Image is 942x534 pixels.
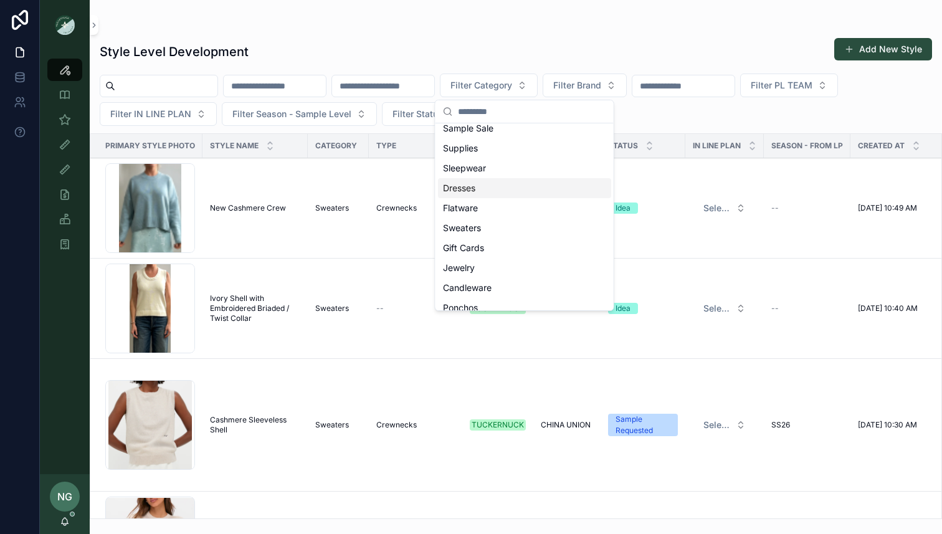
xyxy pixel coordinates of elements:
span: Category [315,141,357,151]
span: Sweaters [315,303,349,313]
button: Select Button [100,102,217,126]
img: App logo [55,15,75,35]
span: Filter Season - Sample Level [232,108,351,120]
span: Primary Style Photo [105,141,195,151]
span: Filter Category [450,79,512,92]
span: Filter IN LINE PLAN [110,108,191,120]
div: scrollable content [40,50,90,272]
button: Select Button [222,102,377,126]
a: Sweaters [315,420,361,430]
span: CHINA UNION [541,420,591,430]
span: NG [57,489,72,504]
a: New Cashmere Crew [210,203,300,213]
a: Select Button [693,297,756,320]
button: Select Button [693,297,756,320]
button: Select Button [543,74,627,97]
div: Idea [616,303,630,314]
span: Filter PL TEAM [751,79,812,92]
button: Add New Style [834,38,932,60]
div: Idea [616,203,630,214]
span: IN LINE PLAN [693,141,741,151]
a: -- [771,203,843,213]
span: Style Name [210,141,259,151]
span: [DATE] 10:49 AM [858,203,917,213]
span: -- [771,303,779,313]
span: Select a IN LINE PLAN [703,302,731,315]
a: Sample Requested [608,414,678,436]
span: Candleware [443,282,492,294]
a: -- [771,303,843,313]
span: New Cashmere Crew [210,203,286,213]
span: SS26 [771,420,790,430]
a: [DATE] 10:40 AM [858,303,936,313]
span: Ponchos [443,302,478,314]
span: Jewelry [443,262,475,274]
a: SS26 [771,420,843,430]
span: Dresses [443,182,475,194]
a: Idea [608,303,678,314]
a: Idea [608,203,678,214]
a: CHINA UNION [541,420,593,430]
a: -- [376,303,455,313]
span: Sleepwear [443,162,486,174]
span: Select a IN LINE PLAN [703,419,731,431]
a: Sweaters [315,203,361,213]
button: Select Button [693,414,756,436]
a: TUCKERNUCK [470,419,526,431]
span: Select a IN LINE PLAN [703,202,731,214]
div: Sample Requested [616,414,670,436]
span: -- [376,303,384,313]
a: Ivory Shell with Embroidered Briaded / Twist Collar [210,293,300,323]
span: Flatware [443,202,478,214]
span: Supplies [443,142,478,155]
span: Crewnecks [376,420,417,430]
div: Suggestions [435,123,614,310]
span: Season - From LP [771,141,843,151]
span: Created at [858,141,905,151]
span: Sweaters [315,203,349,213]
span: [DATE] 10:40 AM [858,303,918,313]
h1: Style Level Development [100,43,249,60]
span: Sweaters [443,222,481,234]
span: Crewnecks [376,203,417,213]
span: Gift Cards [443,242,484,254]
span: -- [771,203,779,213]
a: Sweaters [315,303,361,313]
a: Crewnecks [376,420,455,430]
span: Filter Status - Sample Level [392,108,508,120]
span: [DATE] 10:30 AM [858,420,917,430]
div: TUCKERNUCK [472,419,524,431]
a: Select Button [693,196,756,220]
a: Select Button [693,413,756,437]
a: Crewnecks [376,203,455,213]
a: [DATE] 10:30 AM [858,420,936,430]
span: Type [376,141,396,151]
span: Sample Sale [443,122,493,135]
a: [DATE] 10:49 AM [858,203,936,213]
span: Sweaters [315,420,349,430]
span: Status [608,141,638,151]
button: Select Button [440,74,538,97]
span: Filter Brand [553,79,601,92]
button: Select Button [693,197,756,219]
a: Cashmere Sleeveless Shell [210,415,300,435]
button: Select Button [740,74,838,97]
button: Select Button [382,102,533,126]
